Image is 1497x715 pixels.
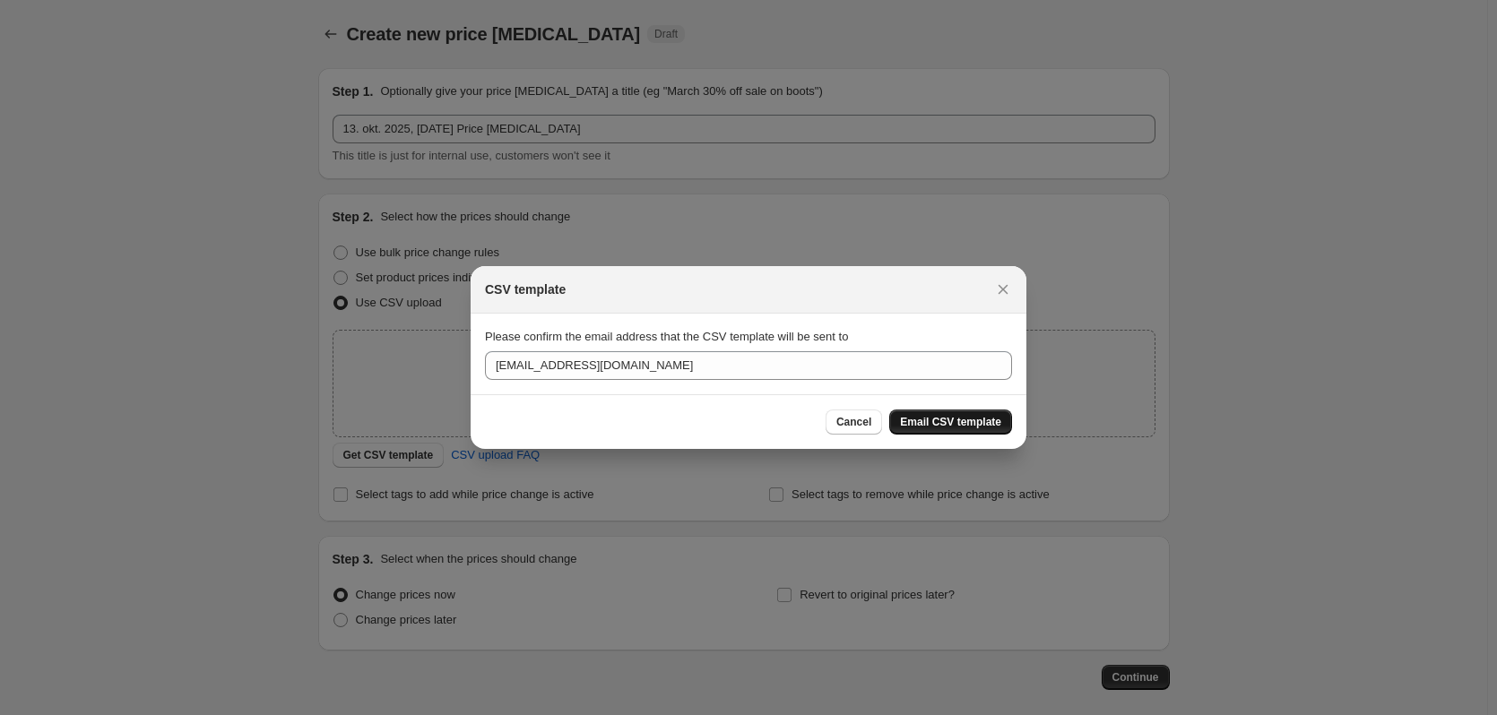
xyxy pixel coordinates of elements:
[991,277,1016,302] button: Close
[889,409,1012,435] button: Email CSV template
[485,280,566,298] h2: CSV template
[836,415,871,429] span: Cancel
[900,415,1001,429] span: Email CSV template
[485,330,848,343] span: Please confirm the email address that the CSV template will be sent to
[826,409,882,435] button: Cancel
